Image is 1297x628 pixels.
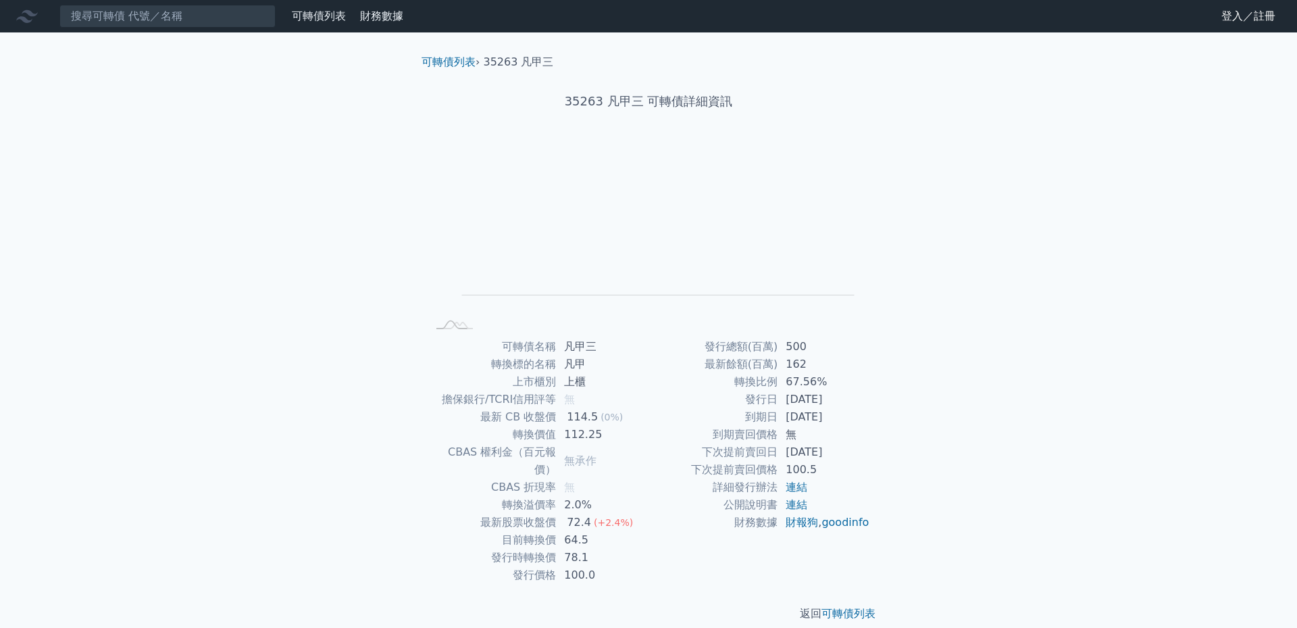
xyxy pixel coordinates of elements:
td: 財務數據 [648,514,778,531]
td: 凡甲三 [556,338,648,356]
td: [DATE] [778,391,870,408]
td: 轉換比例 [648,373,778,391]
h1: 35263 凡甲三 可轉債詳細資訊 [411,92,886,111]
a: 可轉債列表 [292,9,346,22]
span: (+2.4%) [594,517,633,528]
td: 公開說明書 [648,496,778,514]
div: 72.4 [564,514,594,531]
td: CBAS 折現率 [427,479,556,496]
td: 凡甲 [556,356,648,373]
a: goodinfo [821,516,869,529]
span: 無承作 [564,454,596,467]
td: 下次提前賣回價格 [648,461,778,479]
td: 發行價格 [427,566,556,584]
div: 114.5 [564,408,601,426]
span: 無 [564,393,575,406]
td: 發行時轉換價 [427,549,556,566]
td: 67.56% [778,373,870,391]
td: 發行總額(百萬) [648,338,778,356]
td: 轉換價值 [427,426,556,443]
td: 162 [778,356,870,373]
td: 下次提前賣回日 [648,443,778,461]
td: 112.25 [556,426,648,443]
td: [DATE] [778,443,870,461]
a: 財報狗 [786,516,818,529]
a: 登入／註冊 [1211,5,1286,27]
td: , [778,514,870,531]
a: 可轉債列表 [821,607,875,620]
a: 財務數據 [360,9,403,22]
td: 轉換溢價率 [427,496,556,514]
a: 連結 [786,481,807,493]
td: 500 [778,338,870,356]
td: 100.0 [556,566,648,584]
td: 到期日 [648,408,778,426]
td: 無 [778,426,870,443]
td: 64.5 [556,531,648,549]
li: › [422,54,480,70]
td: 上櫃 [556,373,648,391]
td: 100.5 [778,461,870,479]
td: 78.1 [556,549,648,566]
td: 最新股票收盤價 [427,514,556,531]
input: 搜尋可轉債 代號／名稱 [59,5,276,28]
td: 可轉債名稱 [427,338,556,356]
td: 轉換標的名稱 [427,356,556,373]
td: 2.0% [556,496,648,514]
p: 返回 [411,606,886,622]
span: (0%) [601,412,623,422]
li: 35263 凡甲三 [484,54,554,70]
a: 連結 [786,498,807,511]
td: CBAS 權利金（百元報價） [427,443,556,479]
td: 擔保銀行/TCRI信用評等 [427,391,556,408]
span: 無 [564,481,575,493]
td: 到期賣回價格 [648,426,778,443]
td: 上市櫃別 [427,373,556,391]
td: 最新 CB 收盤價 [427,408,556,426]
td: 最新餘額(百萬) [648,356,778,373]
td: 詳細發行辦法 [648,479,778,496]
g: Chart [449,153,855,315]
td: 目前轉換價 [427,531,556,549]
td: [DATE] [778,408,870,426]
td: 發行日 [648,391,778,408]
a: 可轉債列表 [422,55,476,68]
